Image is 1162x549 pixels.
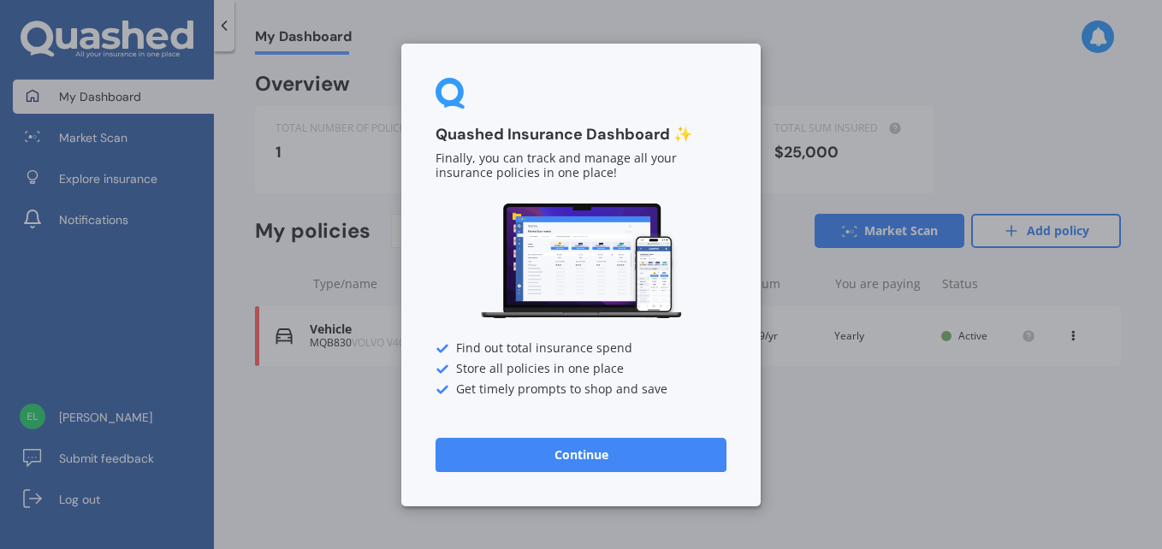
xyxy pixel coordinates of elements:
div: Find out total insurance spend [436,341,726,355]
img: Dashboard [478,201,684,322]
button: Continue [436,437,726,471]
div: Store all policies in one place [436,362,726,375]
h3: Quashed Insurance Dashboard ✨ [436,125,726,145]
p: Finally, you can track and manage all your insurance policies in one place! [436,151,726,180]
div: Get timely prompts to shop and save [436,382,726,396]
